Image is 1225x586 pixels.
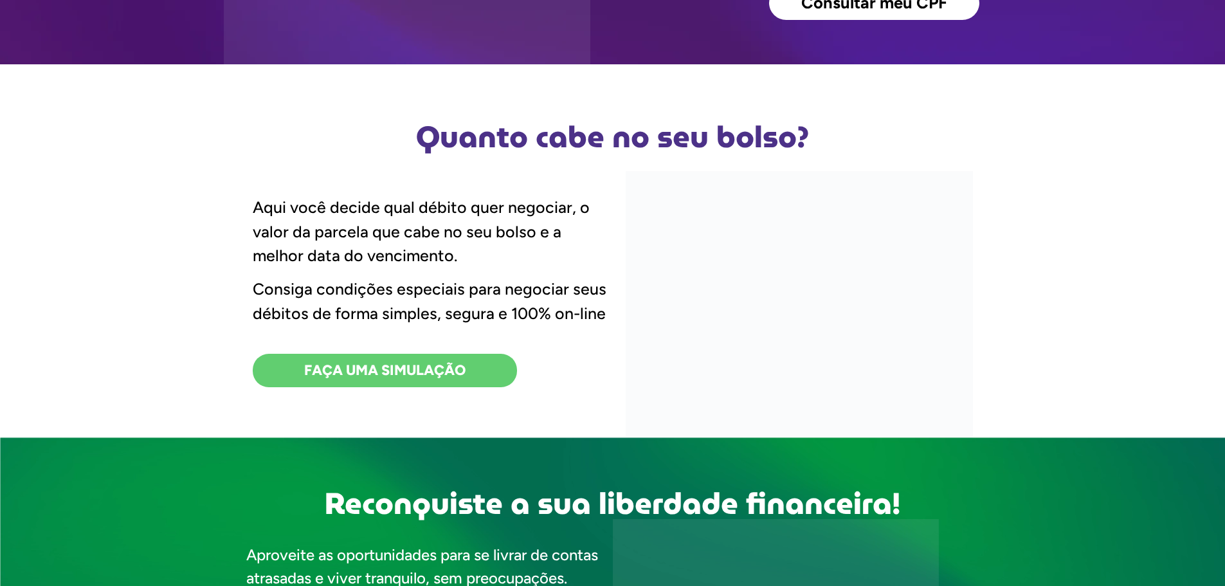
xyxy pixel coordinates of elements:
[246,122,979,152] h2: Quanto cabe no seu bolso?
[253,277,613,325] p: Consiga condições especiais para negociar seus débitos de forma simples, segura e 100% on-line
[253,196,613,268] p: Aqui você decide qual débito quer negociar, o valor da parcela que cabe no seu bolso e a melhor d...
[304,363,466,378] span: FAÇA UMA SIMULAÇÃO
[253,354,517,387] a: FAÇA UMA SIMULAÇÃO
